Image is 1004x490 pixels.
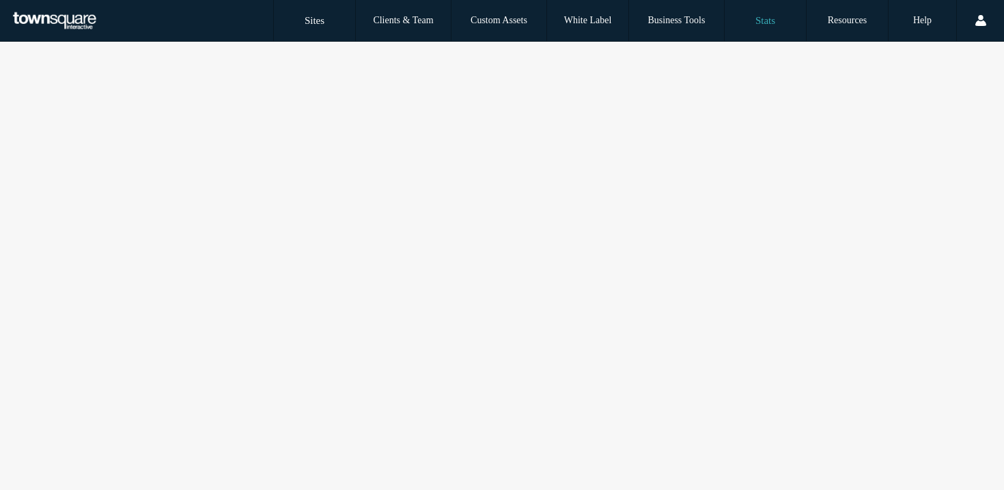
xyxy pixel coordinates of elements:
[648,15,706,26] label: Business Tools
[373,15,433,26] label: Clients & Team
[564,15,612,26] label: White Label
[755,15,775,27] label: Stats
[913,15,932,26] label: Help
[305,15,324,27] label: Sites
[828,15,867,26] label: Resources
[471,15,527,26] label: Custom Assets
